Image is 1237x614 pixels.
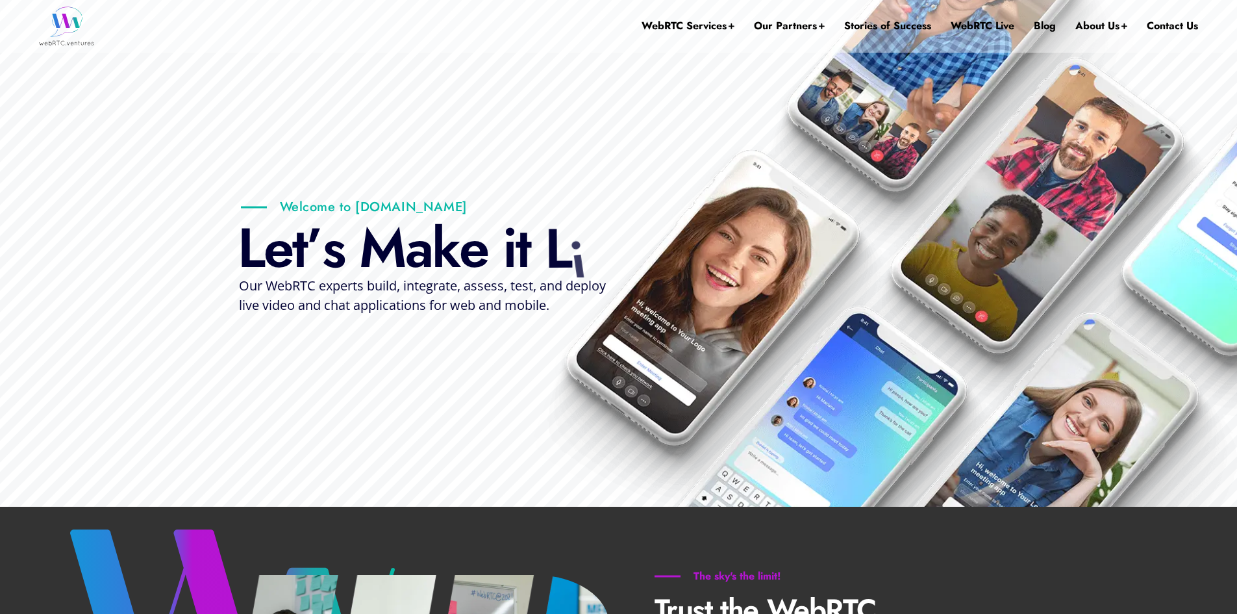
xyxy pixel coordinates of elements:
[655,570,820,583] h6: The sky's the limit!
[570,268,623,332] div: v
[292,219,306,277] div: t
[241,199,468,215] p: Welcome to [DOMAIN_NAME]
[306,219,322,277] div: ’
[566,232,587,292] div: i
[264,219,292,277] div: e
[503,219,516,277] div: i
[322,219,344,277] div: s
[405,219,432,277] div: a
[238,219,264,277] div: L
[359,219,405,277] div: M
[432,219,459,277] div: k
[459,219,488,277] div: e
[516,219,530,277] div: t
[239,277,606,314] span: Our WebRTC experts build, integrate, assess, test, and deploy live video and chat applications fo...
[544,220,571,278] div: L
[39,6,94,45] img: WebRTC.ventures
